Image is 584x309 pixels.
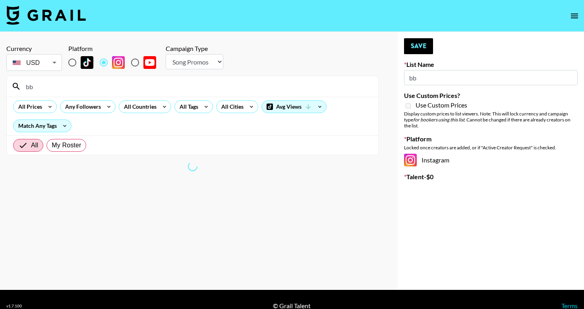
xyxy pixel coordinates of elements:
[68,45,162,53] div: Platform
[166,45,223,53] div: Campaign Type
[14,120,71,132] div: Match Any Tags
[21,80,373,93] input: Search by User Name
[175,101,200,113] div: All Tags
[404,92,578,100] label: Use Custom Prices?
[404,145,578,151] div: Locked once creators are added, or if "Active Creator Request" is checked.
[119,101,158,113] div: All Countries
[60,101,102,113] div: Any Followers
[14,101,44,113] div: All Prices
[413,117,464,123] em: for bookers using this list
[81,56,93,69] img: TikTok
[416,101,467,109] span: Use Custom Prices
[8,56,60,70] div: USD
[404,111,578,129] div: Display custom prices to list viewers. Note: This will lock currency and campaign type . Cannot b...
[567,8,582,24] button: open drawer
[404,61,578,68] label: List Name
[186,160,199,173] span: Refreshing talent, countries, tags, cities, lists...
[404,38,433,54] button: Save
[262,101,326,113] div: Avg Views
[6,303,22,309] div: v 1.7.100
[6,45,62,53] div: Currency
[6,6,86,25] img: Grail Talent
[52,141,81,150] span: My Roster
[404,154,578,166] div: Instagram
[404,135,578,143] label: Platform
[112,56,125,69] img: Instagram
[31,141,38,150] span: All
[404,154,417,166] img: Instagram
[404,173,578,181] label: Talent - $ 0
[143,56,156,69] img: YouTube
[217,101,245,113] div: All Cities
